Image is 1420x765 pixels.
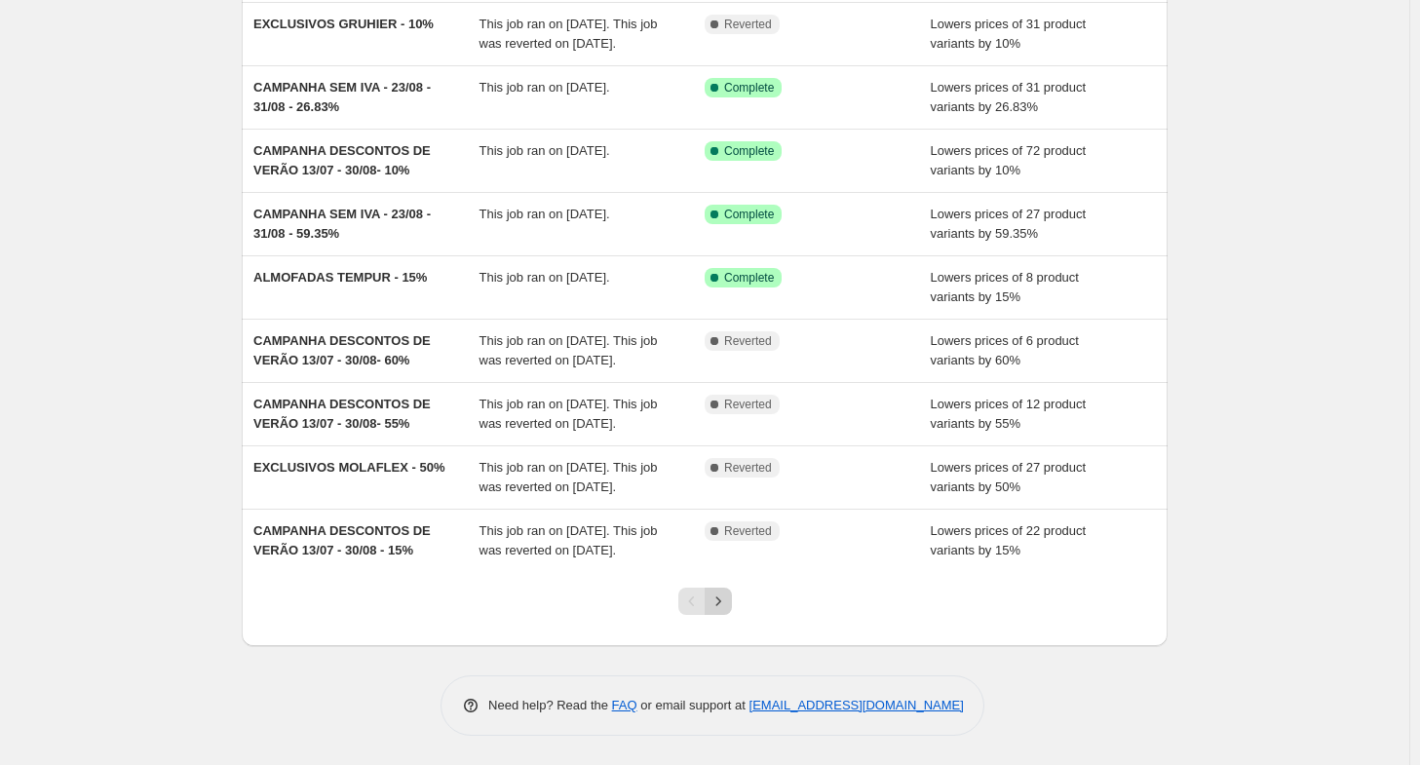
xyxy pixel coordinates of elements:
[253,80,431,114] span: CAMPANHA SEM IVA - 23/08 - 31/08 - 26.83%
[678,588,732,615] nav: Pagination
[480,333,658,367] span: This job ran on [DATE]. This job was reverted on [DATE].
[480,80,610,95] span: This job ran on [DATE].
[480,270,610,285] span: This job ran on [DATE].
[724,333,772,349] span: Reverted
[612,698,637,712] a: FAQ
[480,207,610,221] span: This job ran on [DATE].
[724,397,772,412] span: Reverted
[931,17,1087,51] span: Lowers prices of 31 product variants by 10%
[705,588,732,615] button: Next
[931,523,1087,557] span: Lowers prices of 22 product variants by 15%
[253,143,431,177] span: CAMPANHA DESCONTOS DE VERÃO 13/07 - 30/08- 10%
[931,460,1087,494] span: Lowers prices of 27 product variants by 50%
[749,698,964,712] a: [EMAIL_ADDRESS][DOMAIN_NAME]
[931,143,1087,177] span: Lowers prices of 72 product variants by 10%
[253,270,427,285] span: ALMOFADAS TEMPUR - 15%
[931,333,1079,367] span: Lowers prices of 6 product variants by 60%
[253,207,431,241] span: CAMPANHA SEM IVA - 23/08 - 31/08 - 59.35%
[724,523,772,539] span: Reverted
[724,80,774,96] span: Complete
[480,460,658,494] span: This job ran on [DATE]. This job was reverted on [DATE].
[253,460,444,475] span: EXCLUSIVOS MOLAFLEX - 50%
[253,17,434,31] span: EXCLUSIVOS GRUHIER - 10%
[253,523,431,557] span: CAMPANHA DESCONTOS DE VERÃO 13/07 - 30/08 - 15%
[480,143,610,158] span: This job ran on [DATE].
[724,207,774,222] span: Complete
[724,460,772,476] span: Reverted
[637,698,749,712] span: or email support at
[253,397,431,431] span: CAMPANHA DESCONTOS DE VERÃO 13/07 - 30/08- 55%
[488,698,612,712] span: Need help? Read the
[480,397,658,431] span: This job ran on [DATE]. This job was reverted on [DATE].
[724,270,774,286] span: Complete
[480,523,658,557] span: This job ran on [DATE]. This job was reverted on [DATE].
[724,143,774,159] span: Complete
[931,207,1087,241] span: Lowers prices of 27 product variants by 59.35%
[931,397,1087,431] span: Lowers prices of 12 product variants by 55%
[724,17,772,32] span: Reverted
[253,333,431,367] span: CAMPANHA DESCONTOS DE VERÃO 13/07 - 30/08- 60%
[480,17,658,51] span: This job ran on [DATE]. This job was reverted on [DATE].
[931,270,1079,304] span: Lowers prices of 8 product variants by 15%
[931,80,1087,114] span: Lowers prices of 31 product variants by 26.83%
